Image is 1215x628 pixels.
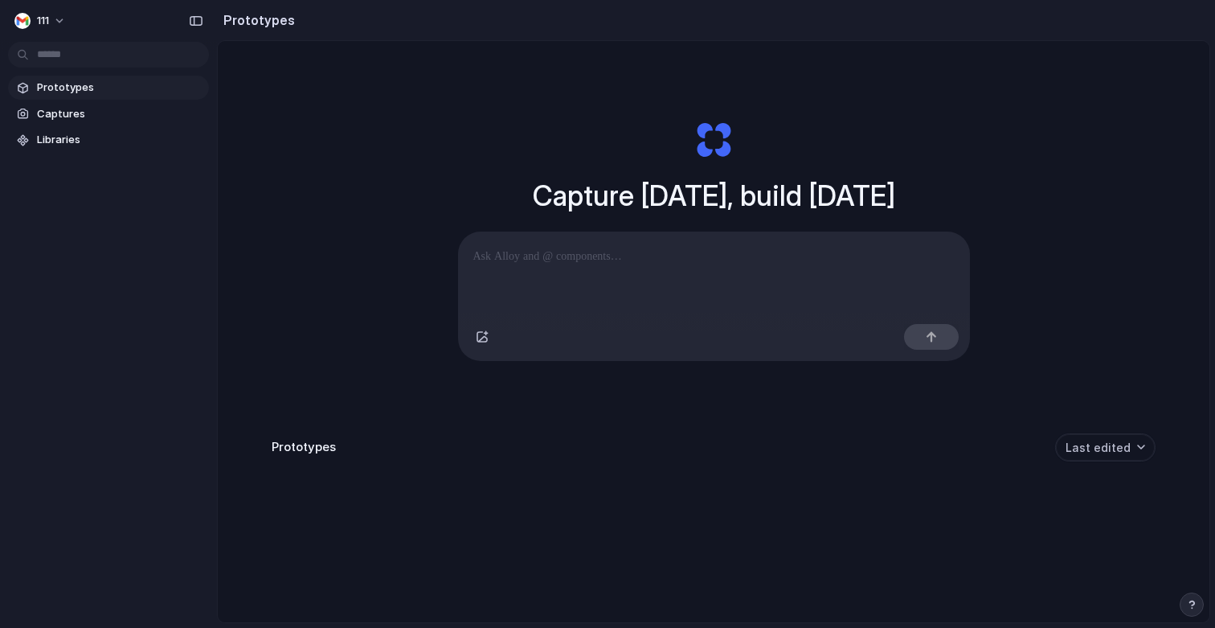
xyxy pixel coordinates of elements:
h2: Prototypes [217,10,295,30]
h3: Prototypes [272,438,336,457]
span: Prototypes [37,80,202,96]
span: 111 [37,13,49,29]
span: Libraries [37,132,202,148]
a: Captures [8,102,209,126]
a: Libraries [8,128,209,152]
h1: Capture [DATE], build [DATE] [533,174,895,217]
button: 111 [8,8,74,34]
span: Captures [37,106,202,122]
button: Last edited [1055,433,1156,462]
a: Prototypes [8,76,209,100]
